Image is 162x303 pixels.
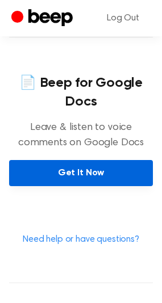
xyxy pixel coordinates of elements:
a: Beep [11,7,76,30]
p: Leave & listen to voice comments on Google Docs [9,120,153,151]
a: Need help or have questions? [23,235,139,244]
h4: 📄 Beep for Google Docs [9,74,153,111]
a: Get It Now [9,160,153,186]
a: Log Out [95,5,151,32]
